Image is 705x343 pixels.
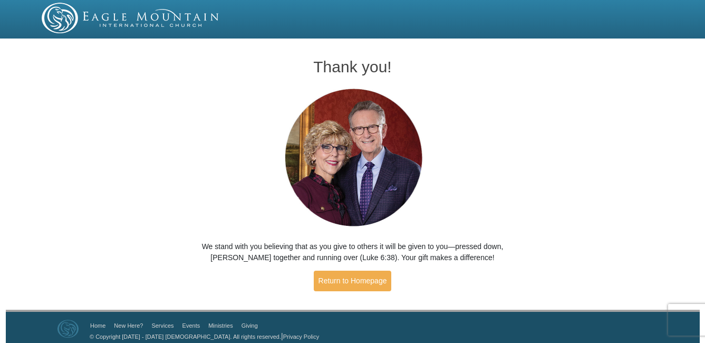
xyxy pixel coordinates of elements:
[114,322,143,329] a: New Here?
[182,58,524,75] h1: Thank you!
[86,331,319,342] p: |
[90,322,105,329] a: Home
[314,271,392,291] a: Return to Homepage
[208,322,233,329] a: Ministries
[283,334,319,340] a: Privacy Policy
[275,85,430,231] img: Pastors George and Terri Pearsons
[90,334,281,340] a: © Copyright [DATE] - [DATE] [DEMOGRAPHIC_DATA]. All rights reserved.
[151,322,173,329] a: Services
[182,241,524,263] p: We stand with you believing that as you give to others it will be given to you—pressed down, [PER...
[182,322,200,329] a: Events
[242,322,258,329] a: Giving
[57,320,79,338] img: Eagle Mountain International Church
[42,3,220,33] img: EMIC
